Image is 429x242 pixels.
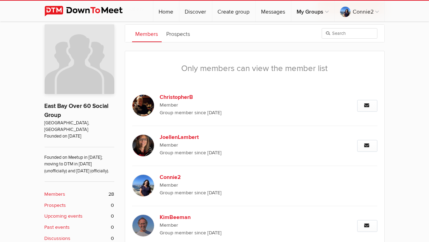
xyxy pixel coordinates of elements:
[179,1,212,22] a: Discover
[45,120,114,133] span: [GEOGRAPHIC_DATA], [GEOGRAPHIC_DATA]
[45,202,114,209] a: Prospects 0
[132,134,154,157] img: JoellenLambert
[212,1,255,22] a: Create group
[45,224,114,231] a: Past events 0
[160,149,304,157] span: Group member since [DATE]
[160,109,304,117] span: Group member since [DATE]
[45,24,114,94] img: East Bay Over 60 Social Group
[45,190,66,198] b: Members
[322,28,377,39] input: Search
[153,1,179,22] a: Home
[132,86,304,126] a: ChristopherB Member Group member since [DATE]
[160,101,304,109] span: Member
[160,141,304,149] span: Member
[132,214,154,237] img: KimBeeman
[132,174,154,197] img: Connie2
[45,212,83,220] b: Upcoming events
[160,189,304,197] span: Group member since [DATE]
[291,1,334,22] a: My Groups
[132,25,162,42] a: Members
[111,212,114,220] span: 0
[160,229,304,237] span: Group member since [DATE]
[335,1,384,22] a: Connie2
[111,202,114,209] span: 0
[160,213,246,221] b: KimBeeman
[45,212,114,220] a: Upcoming events 0
[160,173,246,181] b: Connie2
[45,133,114,140] span: Founded on [DATE]
[45,202,66,209] b: Prospects
[160,221,304,229] span: Member
[111,224,114,231] span: 0
[160,181,304,189] span: Member
[45,6,133,16] img: DownToMeet
[109,190,114,198] span: 28
[45,102,109,119] a: East Bay Over 60 Social Group
[132,94,154,117] img: ChristopherB
[132,126,304,166] a: JoellenLambert Member Group member since [DATE]
[163,25,194,42] a: Prospects
[45,224,70,231] b: Past events
[45,147,114,174] span: Founded on Meetup in [DATE]; moving to DTM in [DATE] (unofficially) and [DATE] (officially).
[256,1,291,22] a: Messages
[160,93,246,101] b: ChristopherB
[45,190,114,198] a: Members 28
[132,166,304,206] a: Connie2 Member Group member since [DATE]
[125,51,384,86] div: Only members can view the member list
[160,133,246,141] b: JoellenLambert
